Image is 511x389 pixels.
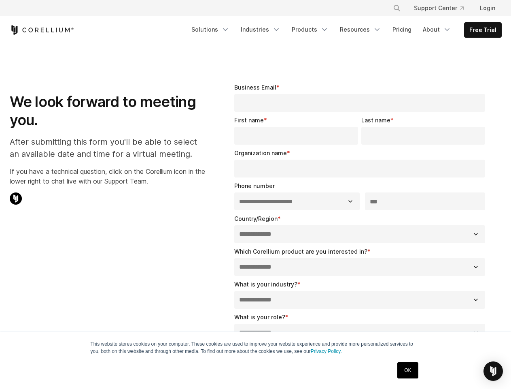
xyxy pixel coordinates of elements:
[234,84,276,91] span: Business Email
[10,136,205,160] p: After submitting this form you'll be able to select an available date and time for a virtual meet...
[418,22,456,37] a: About
[234,215,278,222] span: Country/Region
[407,1,470,15] a: Support Center
[234,150,287,156] span: Organization name
[388,22,416,37] a: Pricing
[464,23,501,37] a: Free Trial
[383,1,502,15] div: Navigation Menu
[10,25,74,35] a: Corellium Home
[483,361,503,381] div: Open Intercom Messenger
[473,1,502,15] a: Login
[10,192,22,205] img: Corellium Chat Icon
[234,281,297,288] span: What is your industry?
[187,22,234,37] a: Solutions
[10,93,205,129] h1: We look forward to meeting you.
[335,22,386,37] a: Resources
[311,348,342,354] a: Privacy Policy.
[236,22,285,37] a: Industries
[10,167,205,186] p: If you have a technical question, click on the Corellium icon in the lower right to chat live wit...
[187,22,502,38] div: Navigation Menu
[234,248,367,255] span: Which Corellium product are you interested in?
[287,22,333,37] a: Products
[361,117,390,124] span: Last name
[234,314,285,321] span: What is your role?
[91,340,421,355] p: This website stores cookies on your computer. These cookies are used to improve your website expe...
[397,362,418,378] a: OK
[234,182,275,189] span: Phone number
[234,117,264,124] span: First name
[390,1,404,15] button: Search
